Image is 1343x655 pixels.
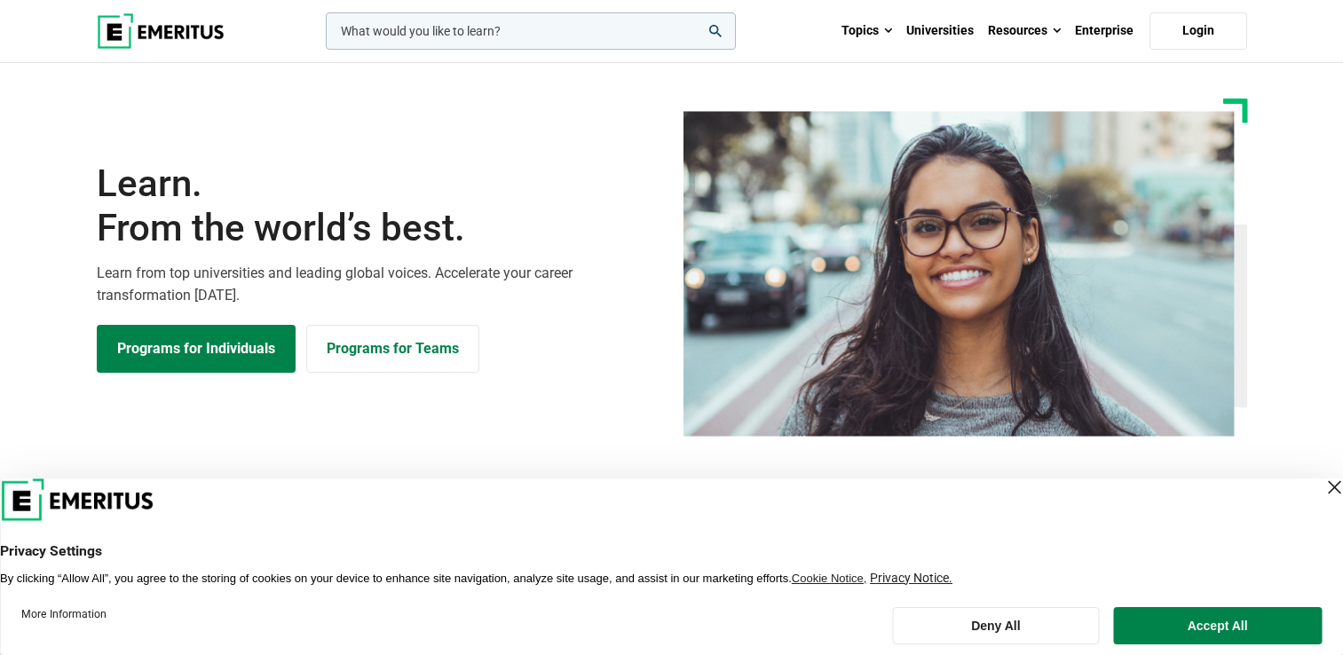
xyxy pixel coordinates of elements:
[683,111,1235,437] img: Learn from the world's best
[1149,12,1247,50] a: Login
[97,206,661,250] span: From the world’s best.
[306,325,479,373] a: Explore for Business
[97,162,661,251] h1: Learn.
[326,12,736,50] input: woocommerce-product-search-field-0
[97,262,661,307] p: Learn from top universities and leading global voices. Accelerate your career transformation [DATE].
[97,325,296,373] a: Explore Programs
